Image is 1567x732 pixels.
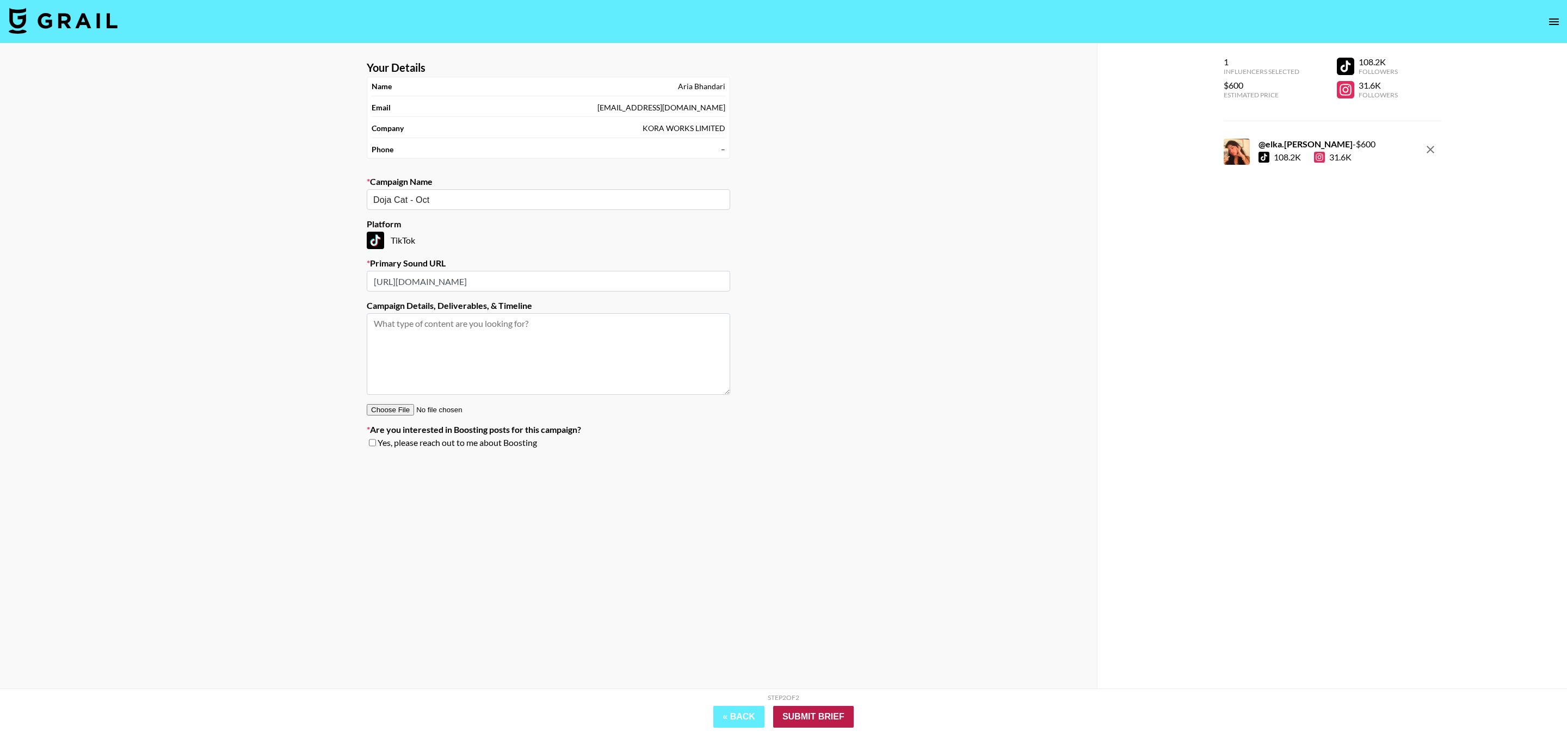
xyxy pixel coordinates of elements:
div: 31.6K [1314,152,1352,163]
span: Yes, please reach out to me about Boosting [378,437,537,448]
strong: Phone [372,145,393,154]
strong: Company [372,123,404,133]
div: 108.2K [1359,57,1398,67]
div: Followers [1359,91,1398,99]
input: Submit Brief [773,706,854,728]
label: Are you interested in Boosting posts for this campaign? [367,424,730,435]
strong: Name [372,82,392,91]
img: Grail Talent [9,8,118,34]
div: Followers [1359,67,1398,76]
label: Campaign Name [367,176,730,187]
div: Aria Bhandari [678,82,725,91]
div: Estimated Price [1224,91,1299,99]
div: 31.6K [1359,80,1398,91]
div: – [721,145,725,154]
input: https://www.tiktok.com/music/Old-Town-Road-6683330941219244813 [367,271,730,291]
label: Primary Sound URL [367,258,730,269]
div: KORA WORKS LIMITED [643,123,725,133]
div: Step 2 of 2 [768,693,799,702]
div: 1 [1224,57,1299,67]
button: « Back [713,706,764,728]
button: remove [1420,139,1441,160]
div: [EMAIL_ADDRESS][DOMAIN_NAME] [597,103,725,113]
strong: @ elka.[PERSON_NAME] [1258,139,1353,149]
label: Platform [367,219,730,229]
strong: Your Details [367,61,425,75]
strong: Email [372,103,391,113]
div: TikTok [367,232,730,249]
div: 108.2K [1274,152,1301,163]
div: - $ 600 [1258,139,1375,150]
img: TikTok [367,232,384,249]
div: Influencers Selected [1224,67,1299,76]
div: $600 [1224,80,1299,91]
label: Campaign Details, Deliverables, & Timeline [367,300,730,311]
input: Old Town Road - Lil Nas X + Billy Ray Cyrus [373,194,709,206]
button: open drawer [1543,11,1565,33]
